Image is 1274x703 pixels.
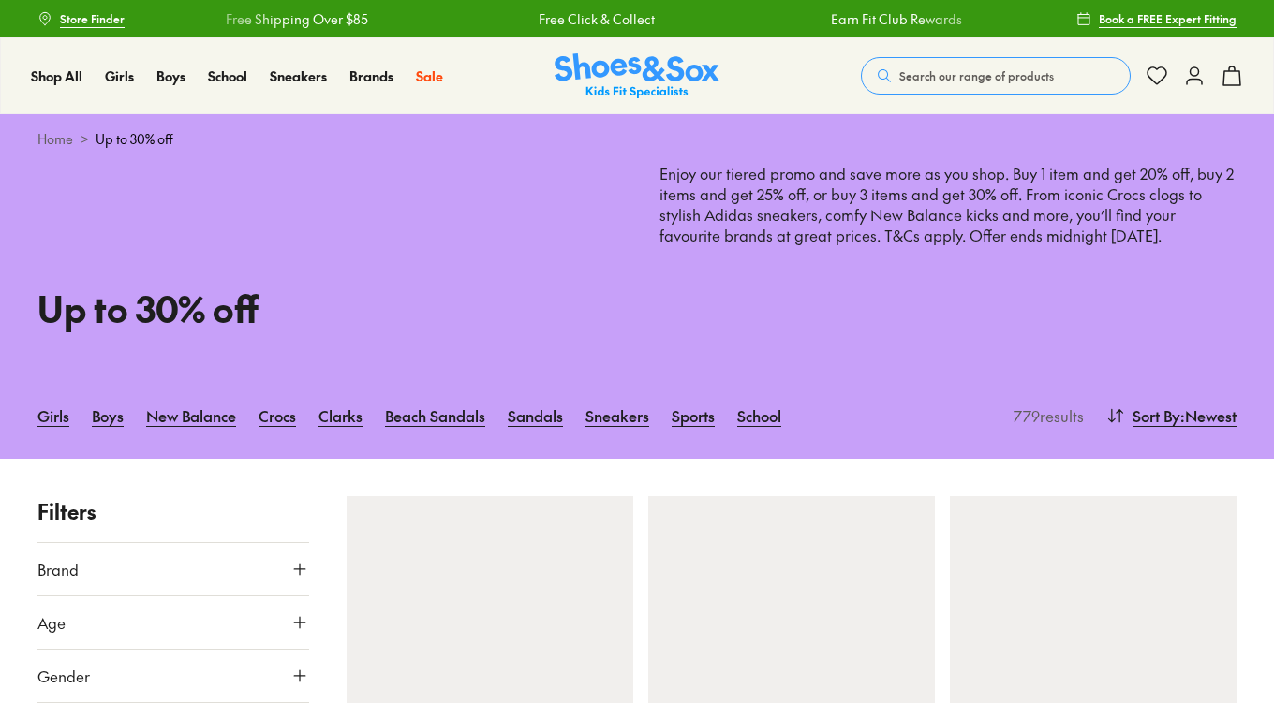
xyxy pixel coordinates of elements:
a: School [737,395,781,436]
a: Free Shipping Over $85 [226,9,368,29]
a: Sneakers [270,66,327,86]
span: School [208,66,247,85]
a: Free Click & Collect [539,9,655,29]
a: Sports [672,395,715,436]
a: Earn Fit Club Rewards [831,9,962,29]
a: Crocs [259,395,296,436]
span: Age [37,611,66,634]
a: Shoes & Sox [555,53,719,99]
a: Sandals [508,395,563,436]
span: Girls [105,66,134,85]
span: : Newest [1180,404,1237,427]
span: Search our range of products [899,67,1054,84]
span: Up to 30% off [96,129,173,149]
p: 779 results [1006,404,1084,427]
img: SNS_Logo_Responsive.svg [555,53,719,99]
button: Search our range of products [861,57,1131,95]
a: Girls [37,395,69,436]
a: Clarks [318,395,363,436]
span: Brands [349,66,393,85]
a: Beach Sandals [385,395,485,436]
a: School [208,66,247,86]
div: > [37,129,1237,149]
a: Sneakers [585,395,649,436]
span: Shop All [31,66,82,85]
p: Enjoy our tiered promo and save more as you shop. Buy 1 item and get 20% off, buy 2 items and get... [659,164,1237,328]
button: Age [37,596,309,649]
span: Sneakers [270,66,327,85]
a: Sale [416,66,443,86]
span: Gender [37,665,90,687]
button: Brand [37,543,309,595]
span: Brand [37,558,79,580]
a: Boys [156,66,185,86]
span: Sort By [1133,404,1180,427]
a: Home [37,129,73,149]
a: Girls [105,66,134,86]
span: Boys [156,66,185,85]
span: Store Finder [60,10,125,27]
span: Book a FREE Expert Fitting [1099,10,1237,27]
a: Store Finder [37,2,125,36]
span: Sale [416,66,443,85]
a: Book a FREE Expert Fitting [1076,2,1237,36]
p: Filters [37,496,309,527]
a: Boys [92,395,124,436]
a: Brands [349,66,393,86]
a: New Balance [146,395,236,436]
a: Shop All [31,66,82,86]
button: Gender [37,650,309,702]
button: Sort By:Newest [1106,395,1237,436]
h1: Up to 30% off [37,282,615,335]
